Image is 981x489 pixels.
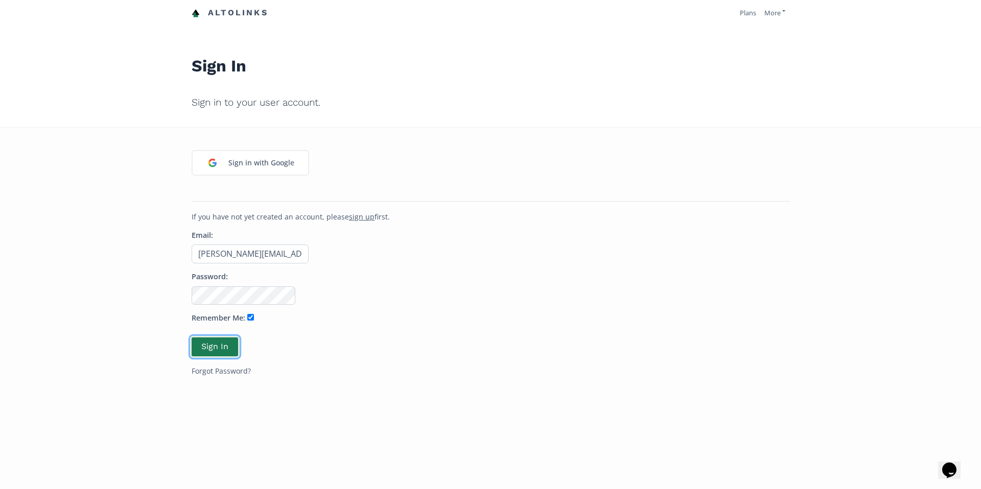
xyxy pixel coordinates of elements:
[192,244,309,263] input: Email address
[192,5,268,21] a: Altolinks
[202,152,223,174] img: google_login_logo_184.png
[192,230,213,241] label: Email:
[192,212,789,222] p: If you have not yet created an account, please first.
[192,150,309,176] a: Sign in with Google
[192,366,251,376] a: Forgot Password?
[349,212,375,222] a: sign up
[740,8,756,17] a: Plans
[190,336,240,358] button: Sign In
[192,34,789,82] h1: Sign In
[938,448,971,479] iframe: chat widget
[192,272,228,282] label: Password:
[192,9,200,17] img: favicon-32x32.png
[223,152,299,174] div: Sign in with Google
[192,313,245,324] label: Remember Me:
[764,8,785,17] a: More
[192,90,789,115] h2: Sign in to your user account.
